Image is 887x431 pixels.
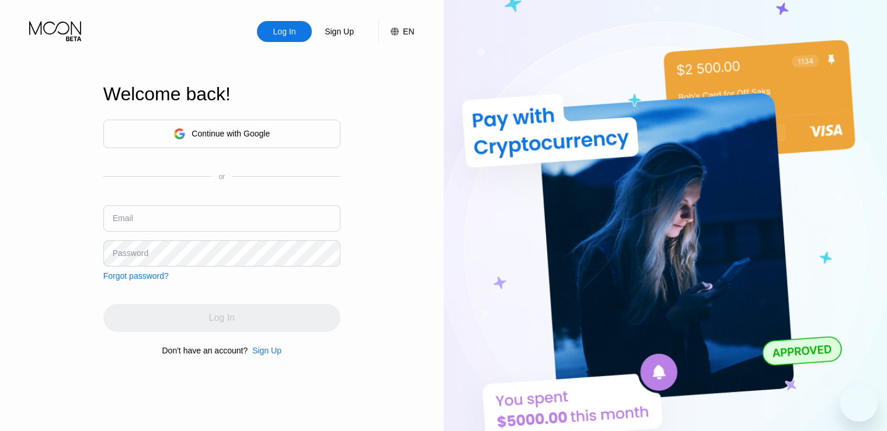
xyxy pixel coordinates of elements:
[192,129,270,138] div: Continue with Google
[103,120,340,148] div: Continue with Google
[218,173,225,181] div: or
[113,213,133,223] div: Email
[312,21,367,42] div: Sign Up
[840,384,878,422] iframe: Button to launch messaging window
[103,271,169,281] div: Forgot password?
[403,27,414,36] div: EN
[252,346,281,355] div: Sign Up
[257,21,312,42] div: Log In
[378,21,414,42] div: EN
[248,346,281,355] div: Sign Up
[272,26,297,37] div: Log In
[103,83,340,105] div: Welcome back!
[324,26,355,37] div: Sign Up
[162,346,248,355] div: Don't have an account?
[113,248,148,258] div: Password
